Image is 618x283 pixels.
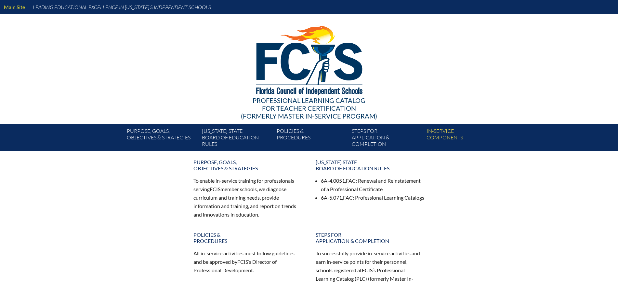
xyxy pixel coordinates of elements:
a: Steps forapplication & completion [349,126,424,151]
div: Professional Learning Catalog (formerly Master In-service Program) [122,96,496,120]
a: [US_STATE] StateBoard of Education rules [199,126,274,151]
li: 6A-5.071, : Professional Learning Catalogs [321,193,425,202]
span: FAC [346,177,356,184]
span: FCIS [362,267,373,273]
img: FCISlogo221.eps [242,14,376,103]
a: Purpose, goals,objectives & strategies [190,156,307,174]
a: Purpose, goals,objectives & strategies [124,126,199,151]
span: FCIS [210,186,220,192]
li: 6A-4.0051, : Renewal and Reinstatement of a Professional Certificate [321,177,425,193]
p: All in-service activities must follow guidelines and be approved by ’s Director of Professional D... [193,249,303,275]
p: To enable in-service training for professionals serving member schools, we diagnose curriculum an... [193,177,303,219]
span: for Teacher Certification [262,104,356,112]
span: FCIS [237,259,248,265]
a: Policies &Procedures [274,126,349,151]
a: Steps forapplication & completion [312,229,429,247]
a: Policies &Procedures [190,229,307,247]
a: In-servicecomponents [424,126,499,151]
span: FAC [343,194,353,201]
span: PLC [356,276,365,282]
a: [US_STATE] StateBoard of Education rules [312,156,429,174]
a: Main Site [1,3,28,11]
